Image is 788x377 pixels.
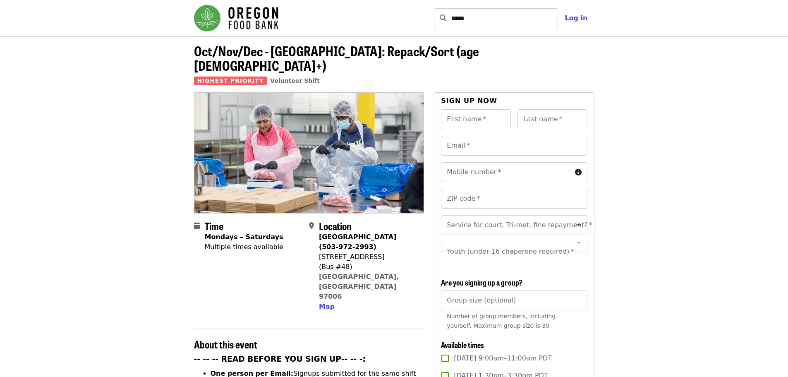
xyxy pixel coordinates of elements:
i: search icon [440,14,446,22]
span: Oct/Nov/Dec - [GEOGRAPHIC_DATA]: Repack/Sort (age [DEMOGRAPHIC_DATA]+) [194,41,479,75]
span: Number of group members, including yourself. Maximum group size is 30 [447,313,556,329]
span: Location [319,219,352,233]
span: Sign up now [441,97,497,105]
button: Map [319,302,335,312]
strong: [GEOGRAPHIC_DATA] (503-972-2993) [319,233,396,251]
img: Oct/Nov/Dec - Beaverton: Repack/Sort (age 10+) organized by Oregon Food Bank [194,93,424,213]
input: Search [451,8,558,28]
strong: -- -- -- READ BEFORE YOU SIGN UP-- -- -: [194,355,366,363]
img: Oregon Food Bank - Home [194,5,278,31]
div: [STREET_ADDRESS] [319,252,417,262]
i: calendar icon [194,222,200,230]
input: ZIP code [441,189,587,209]
i: circle-info icon [575,168,582,176]
input: Email [441,136,587,156]
input: First name [441,109,511,129]
div: (Bus #48) [319,262,417,272]
span: Time [205,219,223,233]
span: Available times [441,339,484,350]
input: Mobile number [441,162,571,182]
button: Log in [558,10,594,26]
button: Open [573,236,584,248]
span: Map [319,303,335,310]
span: Are you signing up a group? [441,277,522,288]
a: Volunteer Shift [270,77,320,84]
strong: Mondays – Saturdays [205,233,283,241]
span: About this event [194,337,257,351]
i: map-marker-alt icon [309,222,314,230]
span: Highest Priority [194,77,267,85]
button: Open [573,219,584,231]
span: Log in [565,14,587,22]
input: Last name [517,109,587,129]
span: [DATE] 9:00am–11:00am PDT [454,353,552,363]
a: [GEOGRAPHIC_DATA], [GEOGRAPHIC_DATA] 97006 [319,273,399,300]
div: Multiple times available [205,242,283,252]
input: [object Object] [441,291,587,310]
